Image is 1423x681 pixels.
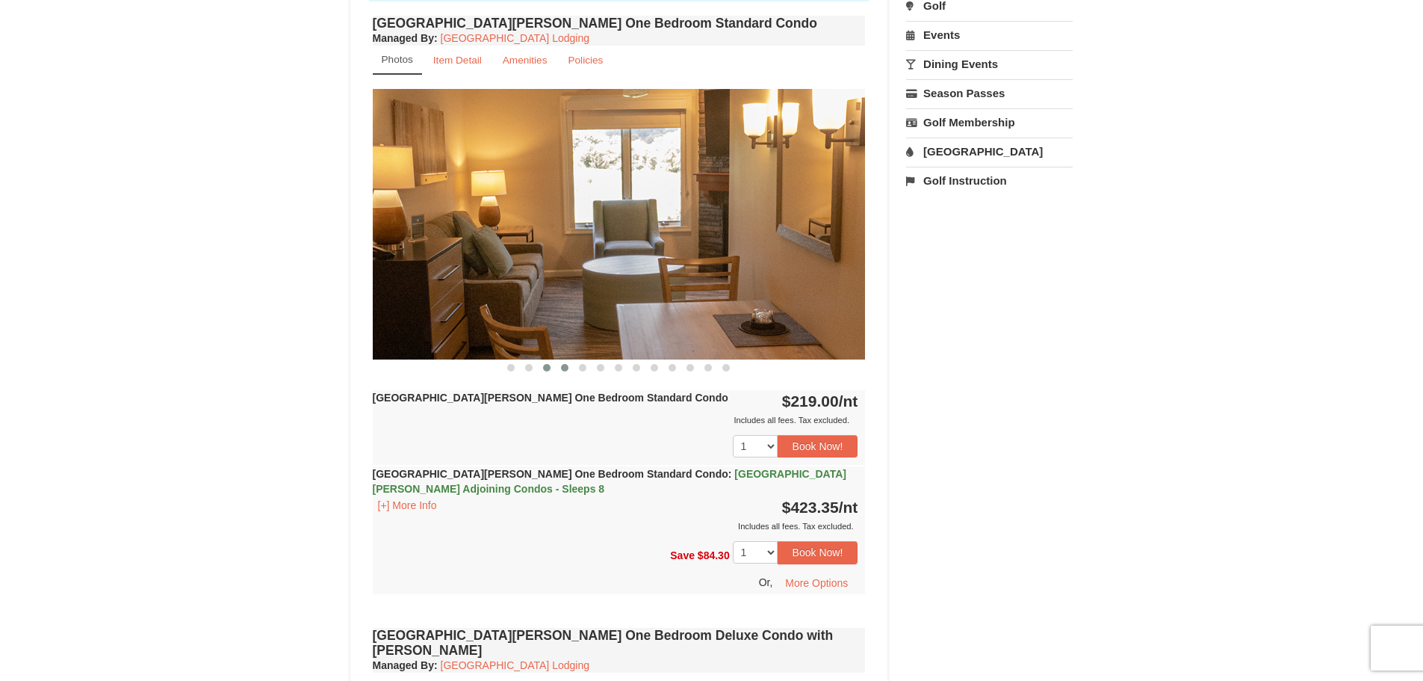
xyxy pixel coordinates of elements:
[373,32,434,44] span: Managed By
[778,541,858,564] button: Book Now!
[373,413,858,428] div: Includes all fees. Tax excluded.
[373,497,442,514] button: [+] More Info
[839,392,858,410] span: /nt
[373,628,866,658] h4: [GEOGRAPHIC_DATA][PERSON_NAME] One Bedroom Deluxe Condo with [PERSON_NAME]
[670,549,695,561] span: Save
[782,392,858,410] strong: $219.00
[424,46,492,75] a: Item Detail
[778,435,858,457] button: Book Now!
[441,32,589,44] a: [GEOGRAPHIC_DATA] Lodging
[503,55,548,66] small: Amenities
[775,572,858,594] button: More Options
[906,50,1073,78] a: Dining Events
[782,499,839,516] span: $423.35
[906,167,1073,194] a: Golf Instruction
[759,576,773,588] span: Or,
[373,659,434,671] span: Managed By
[373,519,858,534] div: Includes all fees. Tax excluded.
[568,55,603,66] small: Policies
[373,16,866,31] h4: [GEOGRAPHIC_DATA][PERSON_NAME] One Bedroom Standard Condo
[441,659,589,671] a: [GEOGRAPHIC_DATA] Lodging
[698,549,730,561] span: $84.30
[433,55,482,66] small: Item Detail
[373,46,422,75] a: Photos
[373,32,438,44] strong: :
[906,108,1073,136] a: Golf Membership
[558,46,613,75] a: Policies
[373,89,866,359] img: 18876286-191-b92e729b.jpg
[839,499,858,516] span: /nt
[906,21,1073,49] a: Events
[906,138,1073,165] a: [GEOGRAPHIC_DATA]
[373,392,728,404] strong: [GEOGRAPHIC_DATA][PERSON_NAME] One Bedroom Standard Condo
[906,79,1073,107] a: Season Passes
[373,659,438,671] strong: :
[728,468,732,480] span: :
[382,54,413,65] small: Photos
[373,468,846,495] strong: [GEOGRAPHIC_DATA][PERSON_NAME] One Bedroom Standard Condo
[493,46,557,75] a: Amenities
